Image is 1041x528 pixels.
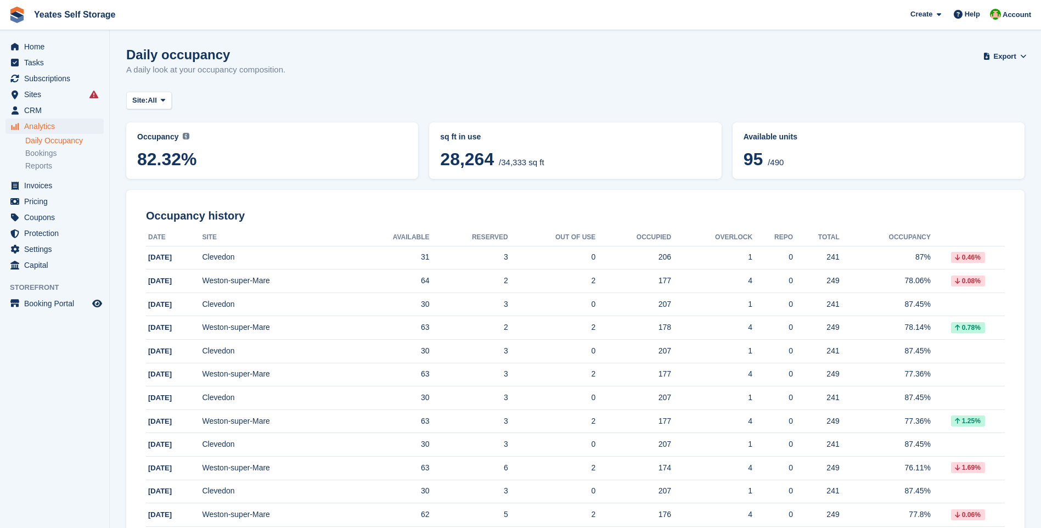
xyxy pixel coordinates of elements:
[508,246,596,269] td: 0
[148,394,172,402] span: [DATE]
[24,39,90,54] span: Home
[350,246,430,269] td: 31
[508,363,596,386] td: 2
[752,251,793,263] div: 0
[671,345,752,357] div: 1
[595,368,671,380] div: 177
[30,5,120,24] a: Yeates Self Storage
[5,39,104,54] a: menu
[148,347,172,355] span: [DATE]
[137,149,407,169] span: 82.32%
[671,415,752,427] div: 4
[752,439,793,450] div: 0
[508,269,596,293] td: 2
[951,462,985,473] div: 1.69%
[595,462,671,474] div: 174
[5,103,104,118] a: menu
[440,131,710,143] abbr: Current breakdown of %{unit} occupied
[5,296,104,311] a: menu
[595,251,671,263] div: 206
[793,503,840,527] td: 249
[840,503,931,527] td: 77.8%
[24,226,90,241] span: Protection
[508,480,596,503] td: 0
[595,439,671,450] div: 207
[840,246,931,269] td: 87%
[430,269,508,293] td: 2
[24,119,90,134] span: Analytics
[430,340,508,363] td: 3
[752,485,793,497] div: 0
[840,480,931,503] td: 87.45%
[671,229,752,246] th: Overlock
[148,95,157,106] span: All
[793,340,840,363] td: 241
[350,229,430,246] th: Available
[24,210,90,225] span: Coupons
[126,64,285,76] p: A daily look at your occupancy composition.
[508,386,596,410] td: 0
[910,9,932,20] span: Create
[146,229,202,246] th: Date
[752,229,793,246] th: Repo
[595,415,671,427] div: 177
[25,161,104,171] a: Reports
[508,433,596,457] td: 0
[595,299,671,310] div: 207
[793,457,840,480] td: 249
[840,433,931,457] td: 87.45%
[595,392,671,403] div: 207
[840,409,931,433] td: 77.36%
[508,503,596,527] td: 2
[508,340,596,363] td: 0
[148,487,172,495] span: [DATE]
[350,503,430,527] td: 62
[793,409,840,433] td: 249
[1003,9,1031,20] span: Account
[793,363,840,386] td: 249
[793,433,840,457] td: 241
[793,269,840,293] td: 249
[793,386,840,410] td: 241
[126,47,285,62] h1: Daily occupancy
[350,363,430,386] td: 63
[430,386,508,410] td: 3
[148,370,172,378] span: [DATE]
[202,246,350,269] td: Clevedon
[430,480,508,503] td: 3
[148,464,172,472] span: [DATE]
[508,293,596,316] td: 0
[595,485,671,497] div: 207
[793,229,840,246] th: Total
[25,148,104,159] a: Bookings
[508,409,596,433] td: 2
[994,51,1016,62] span: Export
[350,269,430,293] td: 64
[126,92,172,110] button: Site: All
[202,340,350,363] td: Clevedon
[148,417,172,425] span: [DATE]
[793,316,840,340] td: 249
[24,257,90,273] span: Capital
[9,7,25,23] img: stora-icon-8386f47178a22dfd0bd8f6a31ec36ba5ce8667c1dd55bd0f319d3a0aa187defe.svg
[793,480,840,503] td: 241
[840,386,931,410] td: 87.45%
[24,241,90,257] span: Settings
[5,194,104,209] a: menu
[752,415,793,427] div: 0
[350,293,430,316] td: 30
[671,462,752,474] div: 4
[202,457,350,480] td: Weston-super-Mare
[24,87,90,102] span: Sites
[951,252,985,263] div: 0.46%
[508,229,596,246] th: Out of Use
[595,345,671,357] div: 207
[744,149,763,169] span: 95
[350,433,430,457] td: 30
[840,293,931,316] td: 87.45%
[91,297,104,310] a: Preview store
[148,277,172,285] span: [DATE]
[148,510,172,519] span: [DATE]
[595,322,671,333] div: 178
[951,415,985,426] div: 1.25%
